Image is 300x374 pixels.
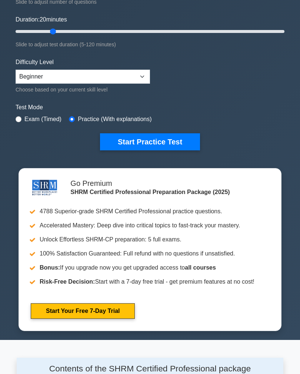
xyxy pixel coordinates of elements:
[16,58,54,67] label: Difficulty Level
[40,16,46,23] span: 20
[78,115,151,124] label: Practice (With explanations)
[26,364,274,374] h4: Contents of the SHRM Certified Professional package
[16,40,284,49] div: Slide to adjust test duration (5-120 minutes)
[24,115,61,124] label: Exam (Timed)
[16,103,284,112] label: Test Mode
[100,133,200,150] button: Start Practice Test
[31,303,135,319] a: Start Your Free 7-Day Trial
[16,15,67,24] label: Duration: minutes
[16,85,150,94] div: Choose based on your current skill level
